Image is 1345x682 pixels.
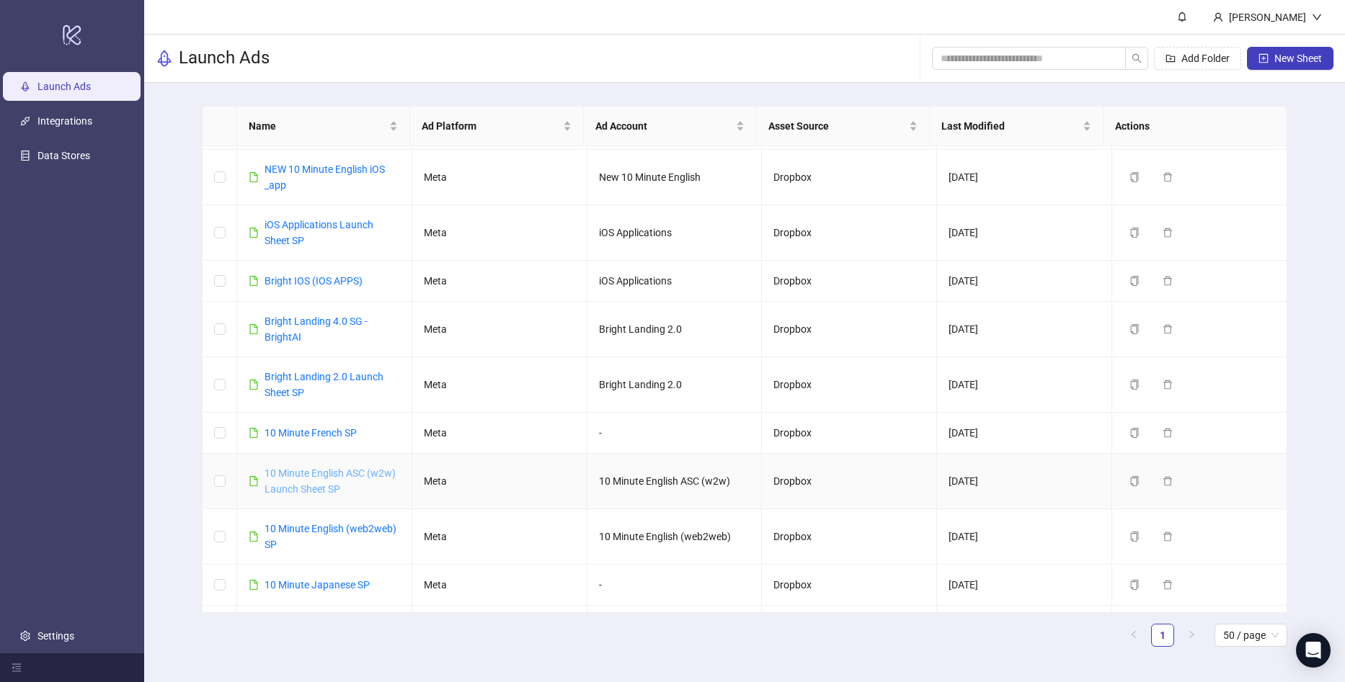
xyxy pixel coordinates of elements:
th: Last Modified [930,107,1103,146]
span: file [249,380,259,390]
td: Meta [412,606,587,647]
td: [DATE] [937,413,1112,454]
a: Bright IOS (IOS APPS) [265,275,363,287]
span: copy [1129,531,1140,542]
td: [DATE] [937,606,1112,647]
td: [DATE] [937,150,1112,205]
a: Integrations [37,115,92,127]
td: Dropbox [762,565,937,606]
span: copy [1129,228,1140,238]
td: Dropbox [762,357,937,413]
span: Add Folder [1181,53,1230,64]
span: bell [1177,12,1187,22]
th: Ad Account [584,107,757,146]
td: Dropbox [762,205,937,261]
td: [DATE] [937,357,1112,413]
span: delete [1163,324,1173,334]
span: copy [1129,324,1140,334]
span: Last Modified [941,118,1079,134]
div: Open Intercom Messenger [1296,633,1331,668]
td: Bright Landing 2.0 [587,357,763,413]
span: file [249,324,259,334]
td: - [587,565,763,606]
button: New Sheet [1247,47,1333,70]
span: file [249,531,259,542]
th: Actions [1104,107,1277,146]
td: Meta [412,565,587,606]
button: right [1180,624,1203,647]
td: iOS Applications [587,261,763,302]
td: Dropbox [762,413,937,454]
th: Name [237,107,410,146]
td: 10 Minute English (web2web) [587,606,763,647]
span: 50 / page [1223,624,1279,646]
td: [DATE] [937,454,1112,509]
a: 1 [1152,624,1173,646]
td: Meta [412,205,587,261]
td: Meta [412,413,587,454]
span: copy [1129,428,1140,438]
li: Previous Page [1122,624,1145,647]
td: Bright Landing 2.0 [587,302,763,357]
td: [DATE] [937,302,1112,357]
td: Dropbox [762,150,937,205]
span: delete [1163,228,1173,238]
span: copy [1129,580,1140,590]
td: Meta [412,454,587,509]
a: Bright Landing 2.0 Launch Sheet SP [265,371,383,398]
span: copy [1129,276,1140,286]
td: [DATE] [937,261,1112,302]
a: 10 Minute Japanese SP [265,579,370,591]
td: Dropbox [762,606,937,647]
a: Bright Landing 4.0 SG - BrightAI [265,315,368,343]
span: down [1312,12,1322,22]
a: 10 Minute English ASC (w2w) Launch Sheet SP [265,467,396,495]
span: delete [1163,580,1173,590]
span: Name [249,118,386,134]
span: left [1129,630,1138,639]
td: Dropbox [762,454,937,509]
td: Dropbox [762,302,937,357]
td: Dropbox [762,261,937,302]
button: Add Folder [1154,47,1241,70]
span: copy [1129,380,1140,390]
span: Asset Source [768,118,906,134]
td: Meta [412,150,587,205]
td: Dropbox [762,509,937,565]
span: file [249,580,259,590]
span: copy [1129,172,1140,182]
td: [DATE] [937,509,1112,565]
span: copy [1129,476,1140,486]
a: Settings [37,630,74,642]
li: Next Page [1180,624,1203,647]
span: delete [1163,476,1173,486]
a: Launch Ads [37,81,91,92]
span: delete [1163,172,1173,182]
span: plus-square [1259,53,1269,63]
span: delete [1163,276,1173,286]
h3: Launch Ads [179,47,270,70]
a: 10 Minute French SP [265,427,357,439]
td: iOS Applications [587,205,763,261]
td: 10 Minute English (web2web) [587,509,763,565]
span: user [1213,12,1223,22]
td: Meta [412,302,587,357]
td: 10 Minute English ASC (w2w) [587,454,763,509]
span: right [1187,630,1196,639]
span: file [249,172,259,182]
span: Ad Account [595,118,733,134]
a: NEW 10 Minute English iOS _app [265,163,385,191]
a: 10 Minute English (web2web) SP [265,523,396,550]
span: New Sheet [1274,53,1322,64]
th: Ad Platform [410,107,583,146]
div: [PERSON_NAME] [1223,9,1312,25]
a: Data Stores [37,150,90,161]
span: file [249,476,259,486]
td: Meta [412,509,587,565]
td: [DATE] [937,205,1112,261]
span: rocket [156,50,173,67]
span: file [249,228,259,238]
td: - [587,413,763,454]
span: folder-add [1166,53,1176,63]
span: file [249,276,259,286]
